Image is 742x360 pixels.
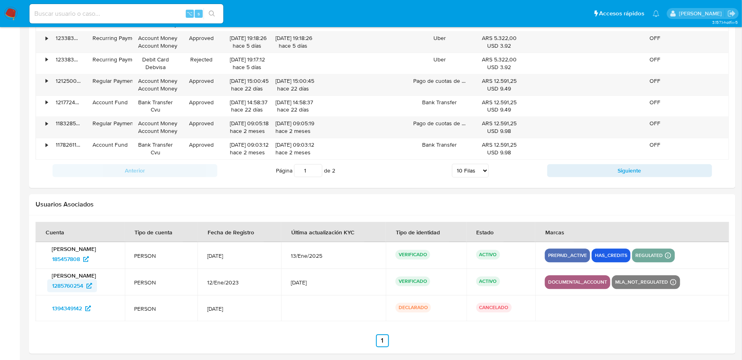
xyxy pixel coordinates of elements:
[204,8,220,19] button: search-icon
[36,200,729,208] h2: Usuarios Asociados
[187,10,193,17] span: ⌥
[599,9,645,18] span: Accesos rápidos
[727,9,736,18] a: Salir
[198,10,200,17] span: s
[653,10,660,17] a: Notificaciones
[712,19,738,25] span: 3.157.1-hotfix-5
[679,10,725,17] p: fabricio.bottalo@mercadolibre.com
[29,8,223,19] input: Buscar usuario o caso...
